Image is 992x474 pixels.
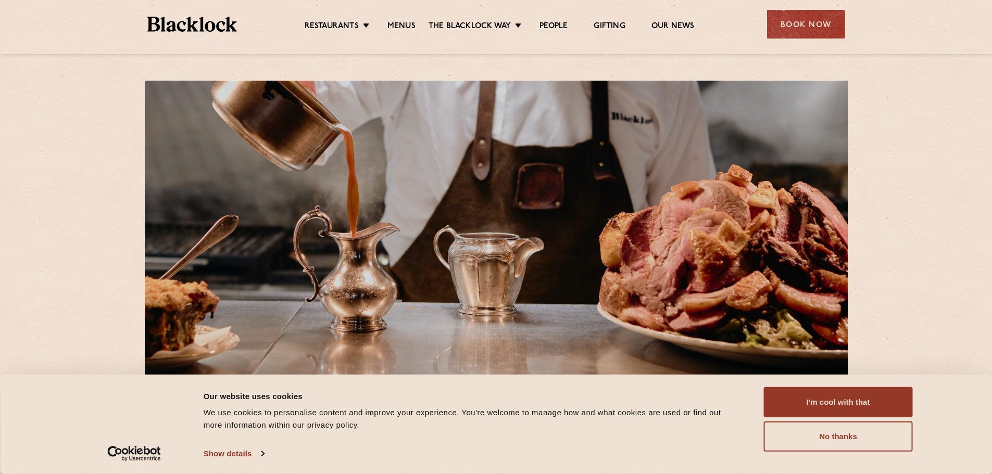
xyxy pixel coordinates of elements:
[147,17,237,32] img: BL_Textured_Logo-footer-cropped.svg
[764,421,913,452] button: No thanks
[539,21,568,33] a: People
[764,387,913,417] button: I'm cool with that
[387,21,416,33] a: Menus
[204,446,264,462] a: Show details
[651,21,695,33] a: Our News
[429,21,511,33] a: The Blacklock Way
[305,21,359,33] a: Restaurants
[204,406,740,431] div: We use cookies to personalise content and improve your experience. You're welcome to manage how a...
[89,446,180,462] a: Usercentrics Cookiebot - opens in a new window
[594,21,625,33] a: Gifting
[767,10,845,39] div: Book Now
[204,390,740,402] div: Our website uses cookies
